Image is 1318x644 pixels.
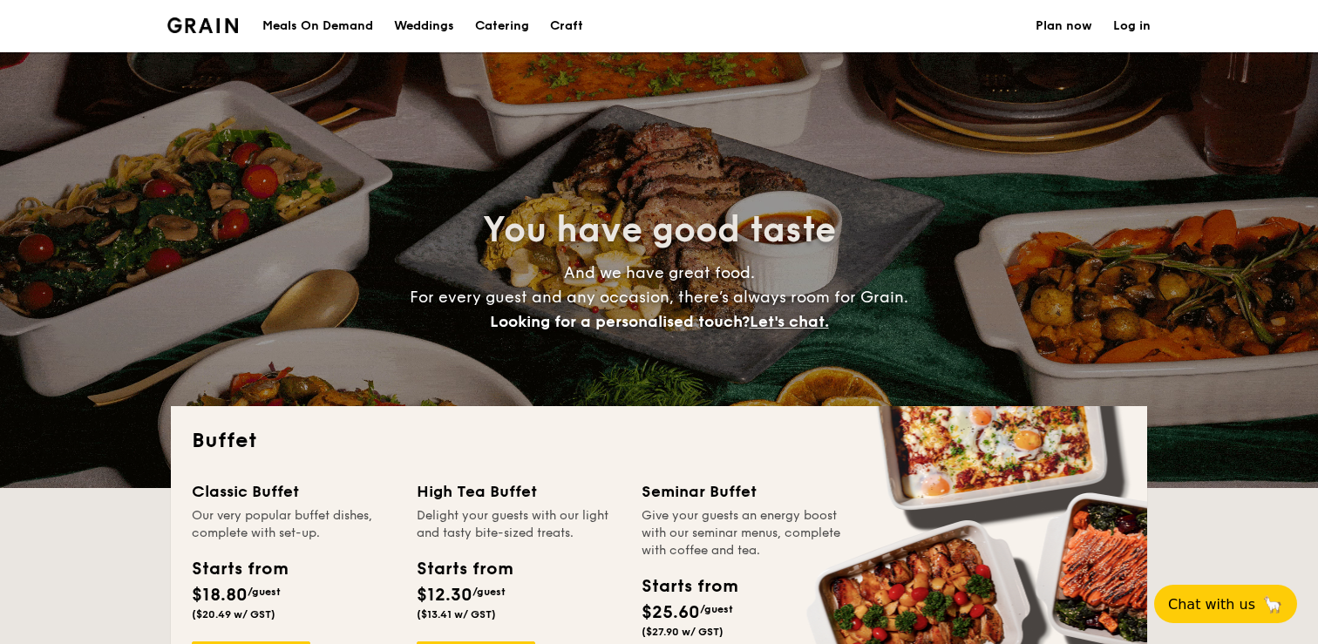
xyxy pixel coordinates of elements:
[192,556,287,582] div: Starts from
[192,585,248,606] span: $18.80
[642,507,846,559] div: Give your guests an energy boost with our seminar menus, complete with coffee and tea.
[642,573,737,600] div: Starts from
[192,479,396,504] div: Classic Buffet
[192,608,275,620] span: ($20.49 w/ GST)
[417,585,472,606] span: $12.30
[642,479,846,504] div: Seminar Buffet
[167,17,238,33] img: Grain
[417,556,512,582] div: Starts from
[417,608,496,620] span: ($13.41 w/ GST)
[192,507,396,542] div: Our very popular buffet dishes, complete with set-up.
[750,312,829,331] span: Let's chat.
[642,626,724,638] span: ($27.90 w/ GST)
[192,427,1126,455] h2: Buffet
[417,479,621,504] div: High Tea Buffet
[167,17,238,33] a: Logotype
[700,603,733,615] span: /guest
[1168,596,1255,613] span: Chat with us
[248,586,281,598] span: /guest
[472,586,506,598] span: /guest
[1154,585,1297,623] button: Chat with us🦙
[417,507,621,542] div: Delight your guests with our light and tasty bite-sized treats.
[642,602,700,623] span: $25.60
[1262,594,1283,614] span: 🦙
